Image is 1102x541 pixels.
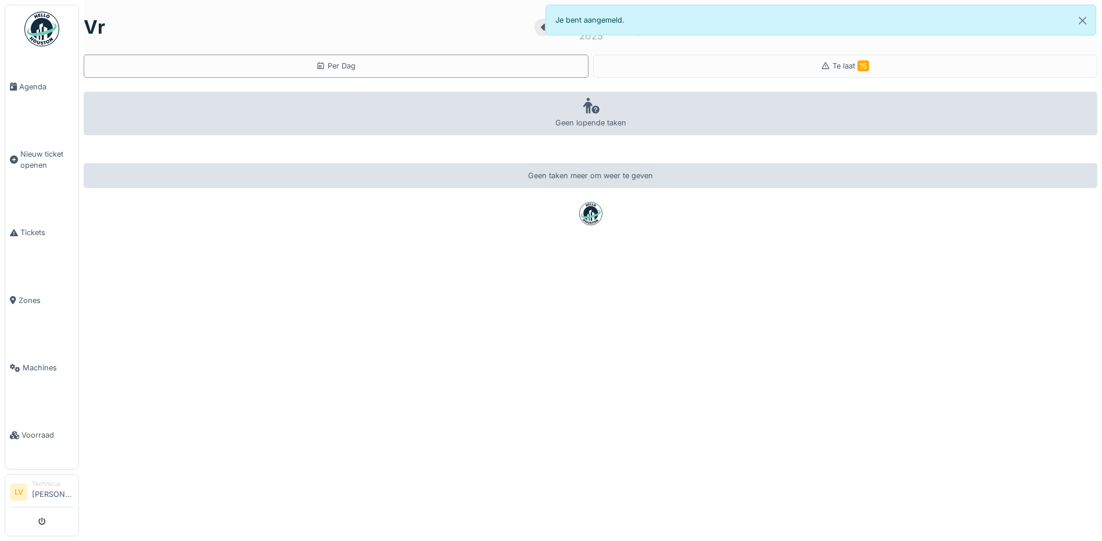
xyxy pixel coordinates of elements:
div: Je bent aangemeld. [545,5,1097,35]
span: 15 [857,60,869,71]
a: Machines [5,334,78,402]
img: Badge_color-CXgf-gQk.svg [24,12,59,46]
a: LV Technicus[PERSON_NAME] [10,479,74,507]
a: Tickets [5,199,78,266]
img: badge-BVDL4wpA.svg [579,202,602,225]
div: 2025 [579,29,603,43]
div: Technicus [32,479,74,488]
span: Voorraad [21,430,74,441]
a: Zones [5,266,78,334]
span: Zones [19,295,74,306]
span: Agenda [19,81,74,92]
div: Geen lopende taken [84,92,1097,135]
span: Tickets [20,227,74,238]
div: Geen taken meer om weer te geven [84,163,1097,188]
button: Close [1069,5,1096,36]
span: Nieuw ticket openen [20,149,74,171]
li: [PERSON_NAME] [32,479,74,504]
h1: vr [84,16,105,38]
a: Voorraad [5,402,78,469]
span: Te laat [832,62,869,70]
a: Agenda [5,53,78,120]
li: LV [10,484,27,501]
span: Machines [23,362,74,373]
div: Per Dag [316,60,356,71]
a: Nieuw ticket openen [5,120,78,199]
